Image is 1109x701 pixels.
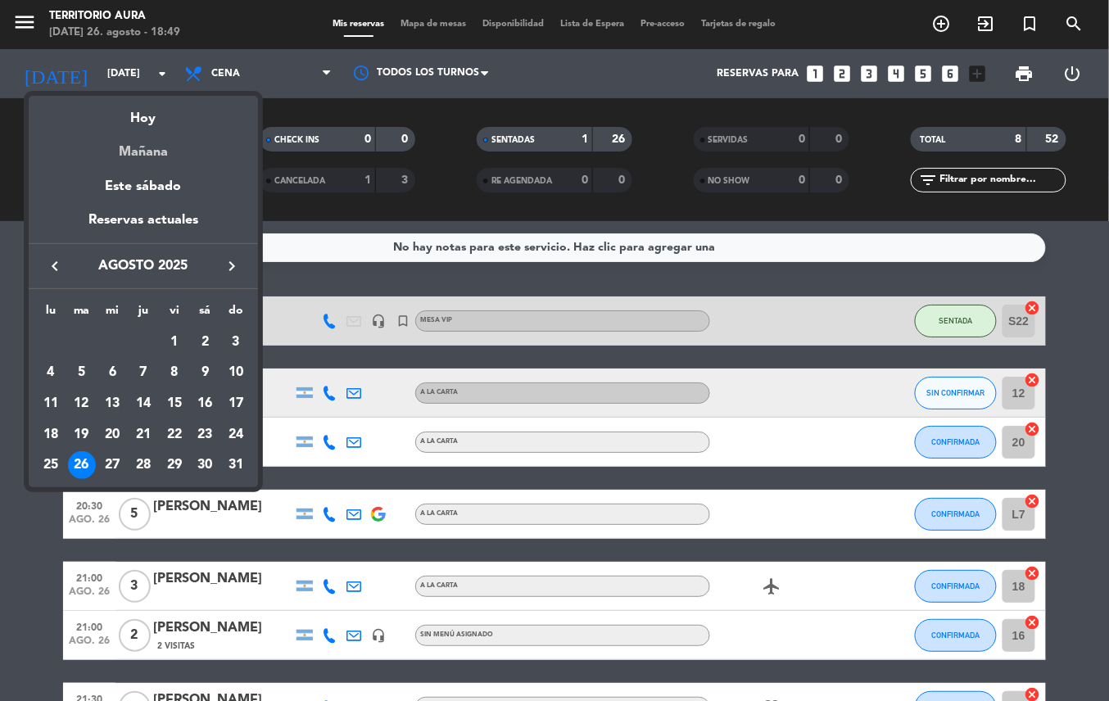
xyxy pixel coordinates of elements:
[35,327,159,358] td: AGO.
[37,421,65,449] div: 18
[220,419,251,450] td: 24 de agosto de 2025
[220,301,251,327] th: domingo
[35,388,66,419] td: 11 de agosto de 2025
[222,451,250,479] div: 31
[190,327,221,358] td: 2 de agosto de 2025
[128,301,159,327] th: jueves
[97,419,128,450] td: 20 de agosto de 2025
[217,256,247,277] button: keyboard_arrow_right
[190,301,221,327] th: sábado
[190,450,221,481] td: 30 de agosto de 2025
[45,256,65,276] i: keyboard_arrow_left
[35,357,66,388] td: 4 de agosto de 2025
[191,359,219,387] div: 9
[129,390,157,418] div: 14
[159,327,190,358] td: 1 de agosto de 2025
[97,450,128,481] td: 27 de agosto de 2025
[98,359,126,387] div: 6
[222,390,250,418] div: 17
[161,421,188,449] div: 22
[220,388,251,419] td: 17 de agosto de 2025
[29,129,258,163] div: Mañana
[191,421,219,449] div: 23
[29,210,258,243] div: Reservas actuales
[66,419,97,450] td: 19 de agosto de 2025
[98,421,126,449] div: 20
[191,328,219,356] div: 2
[191,451,219,479] div: 30
[129,359,157,387] div: 7
[40,256,70,277] button: keyboard_arrow_left
[159,450,190,481] td: 29 de agosto de 2025
[35,450,66,481] td: 25 de agosto de 2025
[97,357,128,388] td: 6 de agosto de 2025
[190,388,221,419] td: 16 de agosto de 2025
[66,301,97,327] th: martes
[29,96,258,129] div: Hoy
[29,164,258,210] div: Este sábado
[97,301,128,327] th: miércoles
[222,256,242,276] i: keyboard_arrow_right
[66,450,97,481] td: 26 de agosto de 2025
[161,390,188,418] div: 15
[37,359,65,387] div: 4
[128,419,159,450] td: 21 de agosto de 2025
[35,419,66,450] td: 18 de agosto de 2025
[37,390,65,418] div: 11
[220,327,251,358] td: 3 de agosto de 2025
[70,256,217,277] span: agosto 2025
[220,450,251,481] td: 31 de agosto de 2025
[68,359,96,387] div: 5
[222,328,250,356] div: 3
[66,388,97,419] td: 12 de agosto de 2025
[222,421,250,449] div: 24
[68,390,96,418] div: 12
[191,390,219,418] div: 16
[161,451,188,479] div: 29
[222,359,250,387] div: 10
[98,390,126,418] div: 13
[159,301,190,327] th: viernes
[35,301,66,327] th: lunes
[128,450,159,481] td: 28 de agosto de 2025
[159,419,190,450] td: 22 de agosto de 2025
[128,357,159,388] td: 7 de agosto de 2025
[128,388,159,419] td: 14 de agosto de 2025
[97,388,128,419] td: 13 de agosto de 2025
[190,419,221,450] td: 23 de agosto de 2025
[129,451,157,479] div: 28
[98,451,126,479] div: 27
[37,451,65,479] div: 25
[190,357,221,388] td: 9 de agosto de 2025
[161,328,188,356] div: 1
[68,451,96,479] div: 26
[159,357,190,388] td: 8 de agosto de 2025
[66,357,97,388] td: 5 de agosto de 2025
[159,388,190,419] td: 15 de agosto de 2025
[68,421,96,449] div: 19
[220,357,251,388] td: 10 de agosto de 2025
[129,421,157,449] div: 21
[161,359,188,387] div: 8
